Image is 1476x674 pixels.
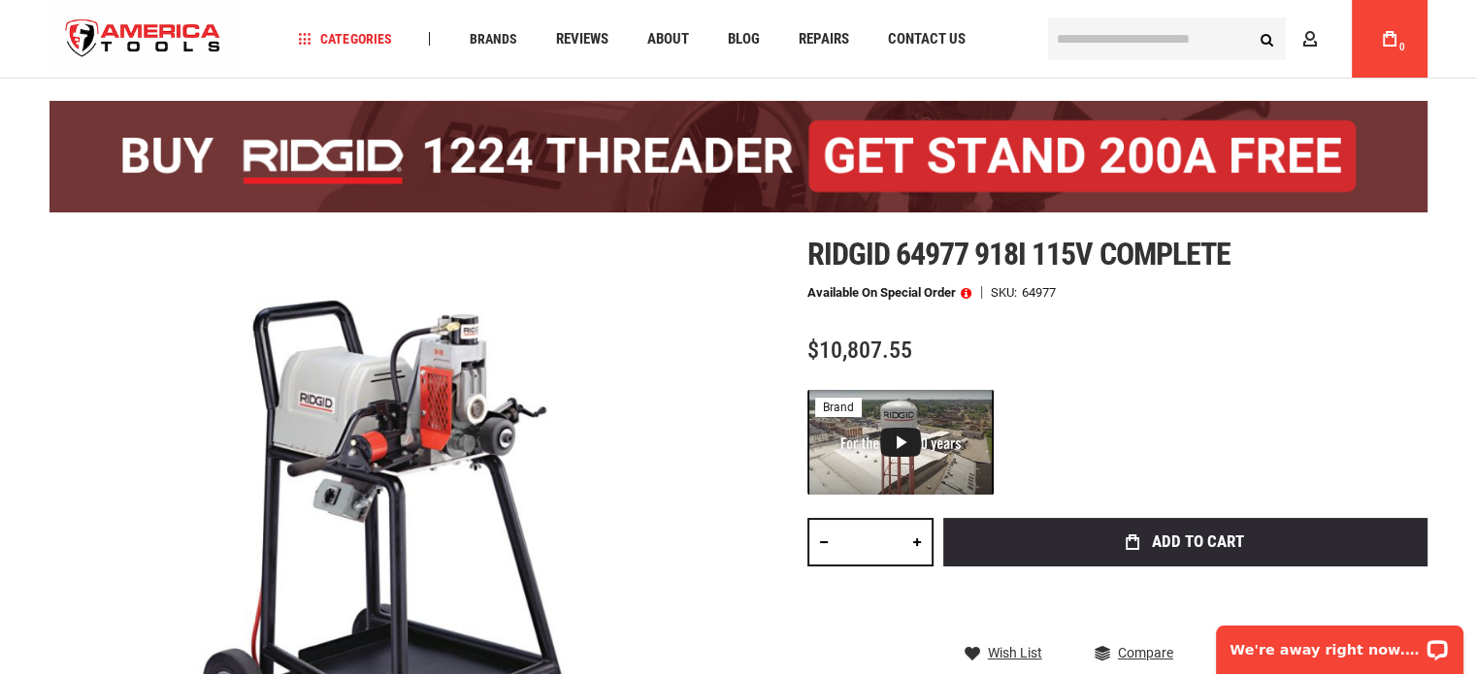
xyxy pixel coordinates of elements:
p: Available on Special Order [807,286,971,300]
a: Contact Us [878,26,973,52]
a: About [638,26,697,52]
iframe: Secure express checkout frame [939,572,1431,628]
span: $10,807.55 [807,337,912,364]
span: Wish List [988,646,1042,659]
iframe: LiveChat chat widget [1203,613,1476,674]
img: BOGO: Buy the RIDGID® 1224 Threader (26092), get the 92467 200A Stand FREE! [49,101,1427,212]
span: Compare [1118,646,1173,659]
a: Categories [289,26,400,52]
a: Wish List [965,644,1042,661]
a: Reviews [546,26,616,52]
a: Blog [718,26,768,52]
span: Categories [298,32,391,46]
span: Ridgid 64977 918i 115v complete [807,236,1230,273]
span: Reviews [555,32,607,47]
a: Compare [1095,644,1173,661]
div: 64977 [1022,286,1056,299]
a: Brands [460,26,525,52]
span: Blog [727,32,759,47]
span: Brands [469,32,516,46]
button: Search [1249,20,1286,57]
span: Repairs [798,32,848,47]
span: Add to Cart [1152,533,1244,550]
span: 0 [1399,42,1405,52]
span: About [646,32,688,47]
a: store logo [49,3,238,76]
span: Contact Us [887,32,965,47]
button: Add to Cart [943,518,1427,566]
a: Repairs [789,26,857,52]
img: America Tools [49,3,238,76]
strong: SKU [991,286,1022,299]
